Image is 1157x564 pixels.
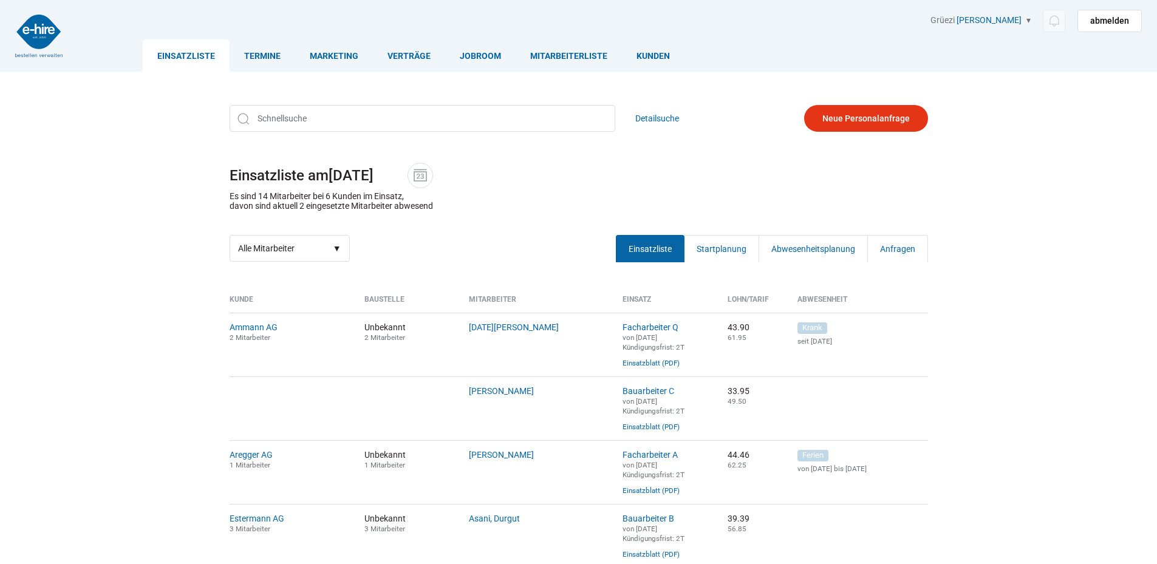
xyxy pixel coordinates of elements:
a: Mitarbeiterliste [516,39,622,72]
small: 49.50 [728,397,746,406]
div: Grüezi [930,15,1142,32]
a: Aregger AG [230,450,273,460]
a: Jobroom [445,39,516,72]
a: Marketing [295,39,373,72]
img: icon-notification.svg [1046,13,1062,29]
nobr: 43.90 [728,322,749,332]
small: 1 Mitarbeiter [230,461,270,469]
a: Einsatzblatt (PDF) [623,486,680,495]
a: Anfragen [867,235,928,262]
a: Neue Personalanfrage [804,105,928,132]
span: Unbekannt [364,450,451,469]
th: Lohn/Tarif [718,295,788,313]
a: Bauarbeiter C [623,386,674,396]
a: Verträge [373,39,445,72]
p: Es sind 14 Mitarbeiter bei 6 Kunden im Einsatz, davon sind aktuell 2 eingesetzte Mitarbeiter abwe... [230,191,433,211]
a: [DATE][PERSON_NAME] [469,322,559,332]
img: icon-date.svg [411,166,429,185]
nobr: 33.95 [728,386,749,396]
span: Unbekannt [364,322,451,342]
th: Einsatz [613,295,718,313]
small: 1 Mitarbeiter [364,461,405,469]
th: Kunde [230,295,355,313]
small: 56.85 [728,525,746,533]
span: Unbekannt [364,514,451,533]
a: Detailsuche [635,105,679,132]
input: Schnellsuche [230,105,615,132]
a: Facharbeiter Q [623,322,678,332]
th: Abwesenheit [788,295,928,313]
a: Einsatzblatt (PDF) [623,423,680,431]
a: Estermann AG [230,514,284,523]
nobr: 39.39 [728,514,749,523]
a: [PERSON_NAME] [469,450,534,460]
span: Krank [797,322,827,334]
a: Ammann AG [230,322,278,332]
a: Einsatzliste [143,39,230,72]
a: abmelden [1077,10,1142,32]
span: Ferien [797,450,828,461]
small: seit [DATE] [797,337,928,345]
a: Termine [230,39,295,72]
a: Abwesenheitsplanung [759,235,868,262]
small: 62.25 [728,461,746,469]
nobr: 44.46 [728,450,749,460]
small: von [DATE] Kündigungsfrist: 2T [623,525,684,543]
a: Facharbeiter A [623,450,678,460]
small: 2 Mitarbeiter [364,333,405,342]
small: 3 Mitarbeiter [230,525,270,533]
small: 3 Mitarbeiter [364,525,405,533]
a: Einsatzblatt (PDF) [623,550,680,559]
a: [PERSON_NAME] [469,386,534,396]
a: Startplanung [684,235,759,262]
a: Asani, Durgut [469,514,520,523]
small: 61.95 [728,333,746,342]
th: Baustelle [355,295,460,313]
a: Kunden [622,39,684,72]
img: logo2.png [15,15,63,57]
small: von [DATE] bis [DATE] [797,464,928,473]
a: [PERSON_NAME] [957,15,1022,25]
h1: Einsatzliste am [230,163,928,188]
th: Mitarbeiter [460,295,613,313]
small: von [DATE] Kündigungsfrist: 2T [623,333,684,352]
a: Einsatzblatt (PDF) [623,359,680,367]
a: Einsatzliste [616,235,684,262]
small: 2 Mitarbeiter [230,333,270,342]
a: Bauarbeiter B [623,514,674,523]
small: von [DATE] Kündigungsfrist: 2T [623,461,684,479]
small: von [DATE] Kündigungsfrist: 2T [623,397,684,415]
